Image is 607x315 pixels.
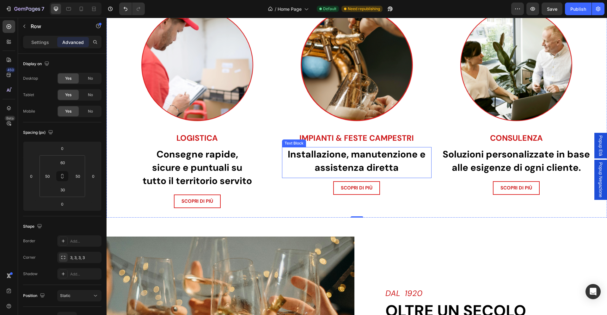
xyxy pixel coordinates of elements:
[565,3,592,15] button: Publish
[56,158,69,167] input: 60px
[23,128,54,137] div: Spacing (px)
[65,108,71,114] span: Yes
[383,115,436,126] span: CONSULENZA
[70,255,100,261] div: 3, 3, 3, 3
[88,92,93,98] span: No
[23,255,36,260] div: Corner
[323,6,336,12] span: Default
[70,271,100,277] div: Add...
[175,115,325,127] h2: Rich Text Editor. Editing area: main
[193,115,307,126] span: IMPIANTI & FESTE CAMPESTRI
[67,177,114,190] button: <p><strong>SCOPRI DI PIÙ</strong></p>
[75,180,107,187] strong: SCOPRI DI PIÙ
[36,157,145,169] strong: tutto il territorio servito
[70,238,100,244] div: Add...
[73,171,83,181] input: 50px
[348,6,380,12] span: Need republishing
[56,185,69,195] input: 30px
[586,284,601,299] div: Open Intercom Messenger
[234,167,266,173] strong: SCOPRI DI PIÙ
[23,238,35,244] div: Border
[16,129,166,170] div: Rich Text Editor. Editing area: main
[88,76,93,81] span: No
[177,123,198,128] div: Text Block
[542,3,562,15] button: Save
[50,130,132,143] strong: Consegne rapide,
[31,22,84,30] p: Row
[5,116,15,121] div: Beta
[394,167,426,173] strong: SCOPRI DI PIÙ
[41,5,44,13] p: 7
[31,39,49,46] p: Settings
[176,115,325,126] p: ⁠⁠⁠⁠⁠⁠⁠
[27,171,36,181] input: 0
[23,222,43,231] div: Shape
[60,293,71,298] span: Static
[119,3,145,15] div: Undo/Redo
[570,6,586,12] div: Publish
[65,76,71,81] span: Yes
[23,92,34,98] div: Tablet
[386,164,433,177] button: <p><strong>SCOPRI DI PIÙ</strong></p>
[336,130,483,156] strong: Soluzioni personalizzate in base alle esigenze di ogni cliente.
[23,60,51,68] div: Display on
[275,6,276,12] span: /
[89,171,98,181] input: 0
[65,92,71,98] span: Yes
[227,164,273,177] button: <p><strong>SCOPRI DI PIÙ</strong></p>
[181,130,319,156] strong: Installazione, manutenzione e assistenza diretta
[43,171,52,181] input: 50px
[23,108,35,114] div: Mobile
[6,67,15,72] div: 450
[23,76,38,81] div: Desktop
[23,271,38,277] div: Shadow
[88,108,93,114] span: No
[491,118,497,138] span: Popup Età
[491,145,497,180] span: Popup Negazione
[46,144,136,156] strong: sicure e puntuali su
[56,199,69,209] input: 0
[3,3,47,15] button: 7
[107,18,607,315] iframe: Design area
[57,290,101,301] button: Static
[23,292,46,300] div: Position
[56,144,69,153] input: 0
[62,39,84,46] p: Advanced
[278,6,302,12] span: Home Page
[547,6,557,12] span: Save
[70,115,111,126] strong: LOGISTICA
[278,271,501,281] h2: DAL 1920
